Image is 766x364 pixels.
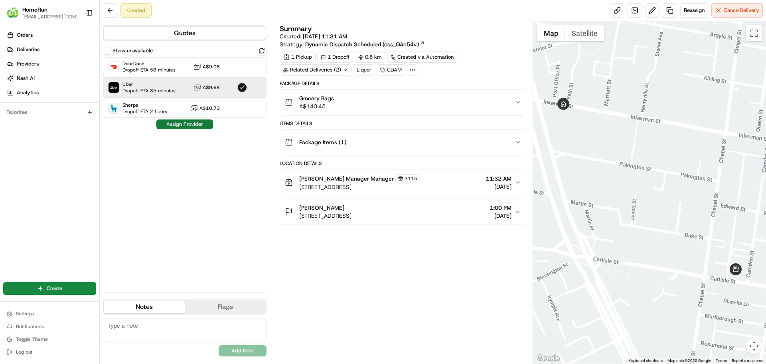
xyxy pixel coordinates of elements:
[377,64,405,76] div: CDAM
[280,25,312,32] h3: Summary
[280,40,425,48] div: Strategy:
[565,25,604,41] button: Show satellite imagery
[104,27,266,40] button: Quotes
[122,81,176,88] span: Uber
[16,310,34,317] span: Settings
[490,204,511,212] span: 1:00 PM
[486,183,511,191] span: [DATE]
[280,199,525,225] button: [PERSON_NAME][STREET_ADDRESS]1:00 PM[DATE]
[3,334,96,345] button: Toggle Theme
[3,29,99,42] a: Orders
[405,175,417,182] span: 3115
[299,175,394,183] span: [PERSON_NAME] Manager Manager
[17,75,35,82] span: Nash AI
[280,120,526,127] div: Items Details
[299,183,420,191] span: [STREET_ADDRESS]
[6,6,19,19] img: HomeRun
[280,52,316,63] div: 1 Pickup
[535,353,561,364] a: Open this area in Google Maps (opens a new window)
[3,43,99,56] a: Deliveries
[667,358,711,363] span: Map data ©2025 Google
[3,106,96,119] div: Favorites
[3,58,99,70] a: Providers
[3,3,83,22] button: HomeRunHomeRun[EMAIL_ADDRESS][DOMAIN_NAME]
[47,285,62,292] span: Create
[299,94,334,102] span: Grocery Bags
[280,32,347,40] span: Created:
[104,300,185,313] button: Notes
[203,64,220,70] span: A$9.08
[109,62,119,72] img: DoorDash
[280,64,351,76] div: Related Deliveries (2)
[3,308,96,319] button: Settings
[122,102,167,108] span: Sherpa
[203,84,220,91] span: A$9.68
[299,102,334,110] span: A$140.45
[3,321,96,332] button: Notifications
[109,82,119,93] img: Uber
[122,60,176,67] span: DoorDash
[486,175,511,183] span: 11:32 AM
[317,52,353,63] div: 1 Dropoff
[746,25,762,41] button: Toggle fullscreen view
[628,358,663,364] button: Keyboard shortcuts
[280,80,526,87] div: Package Details
[22,14,79,20] button: [EMAIL_ADDRESS][DOMAIN_NAME]
[193,63,220,71] button: A$9.08
[3,346,96,358] button: Log out
[156,119,213,129] button: Assign Provider
[387,52,457,63] a: Created via Automation
[746,338,762,354] button: Map camera controls
[185,300,266,313] button: Flags
[109,103,119,113] img: Sherpa
[122,108,167,115] span: Dropoff ETA 2 hours
[724,7,759,14] span: Cancel Delivery
[16,349,32,355] span: Log out
[490,212,511,220] span: [DATE]
[299,212,351,220] span: [STREET_ADDRESS]
[535,353,561,364] img: Google
[716,358,727,363] a: Terms
[193,84,220,91] button: A$9.68
[280,129,525,155] button: Package Items (1)
[3,282,96,295] button: Create
[355,52,385,63] div: 0.8 km
[3,86,99,99] a: Analytics
[305,40,425,48] a: Dynamic Dispatch Scheduled (dss_QAn54v)
[122,88,176,94] span: Dropoff ETA 35 minutes
[17,89,39,96] span: Analytics
[299,138,346,146] span: Package Items ( 1 )
[537,25,565,41] button: Show street map
[303,33,347,40] span: [DATE] 11:31 AM
[16,336,48,342] span: Toggle Theme
[190,104,220,112] button: A$10.73
[299,204,344,212] span: [PERSON_NAME]
[305,40,419,48] span: Dynamic Dispatch Scheduled (dss_QAn54v)
[199,105,220,111] span: A$10.73
[122,67,176,73] span: Dropoff ETA 58 minutes
[17,60,39,68] span: Providers
[17,32,33,39] span: Orders
[17,46,39,53] span: Deliveries
[16,323,44,330] span: Notifications
[280,160,526,167] div: Location Details
[711,3,763,18] button: CancelDelivery
[353,64,375,76] div: Liquor
[113,47,153,54] label: Show unavailable
[280,90,525,115] button: Grocery BagsA$140.45
[732,358,764,363] a: Report a map error
[684,7,705,14] span: Reassign
[3,72,99,85] a: Nash AI
[22,6,47,14] button: HomeRun
[280,169,525,196] button: [PERSON_NAME] Manager Manager3115[STREET_ADDRESS]11:32 AM[DATE]
[680,3,708,18] button: Reassign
